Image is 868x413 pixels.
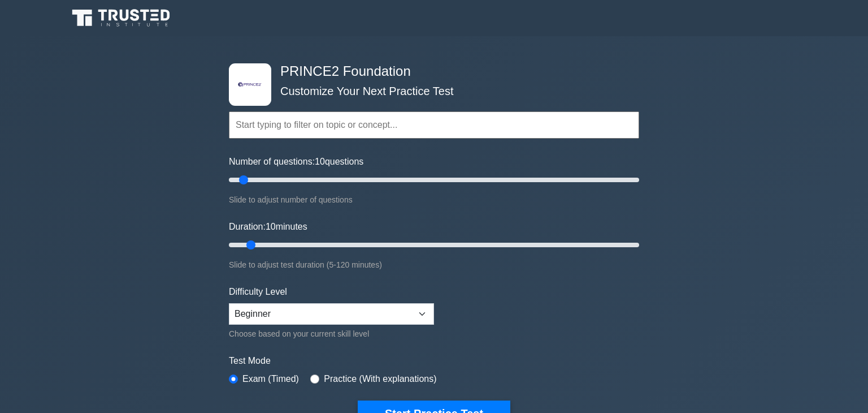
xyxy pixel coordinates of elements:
span: 10 [315,157,325,166]
div: Slide to adjust number of questions [229,193,639,206]
label: Test Mode [229,354,639,368]
label: Exam (Timed) [242,372,299,386]
label: Difficulty Level [229,285,287,299]
label: Number of questions: questions [229,155,363,169]
h4: PRINCE2 Foundation [276,63,584,80]
label: Practice (With explanations) [324,372,436,386]
span: 10 [266,222,276,231]
div: Slide to adjust test duration (5-120 minutes) [229,258,639,272]
input: Start typing to filter on topic or concept... [229,111,639,139]
div: Choose based on your current skill level [229,327,434,341]
label: Duration: minutes [229,220,307,234]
